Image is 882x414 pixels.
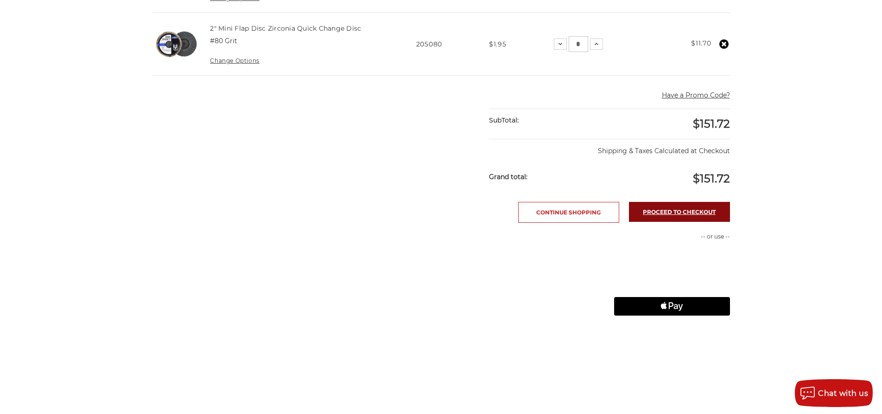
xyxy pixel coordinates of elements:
[614,233,730,241] p: -- or use --
[614,274,730,292] iframe: PayPal-paylater
[614,251,730,269] iframe: PayPal-paypal
[629,202,730,222] a: Proceed to checkout
[818,389,868,398] span: Chat with us
[795,379,873,407] button: Chat with us
[489,173,527,181] strong: Grand total:
[210,24,361,32] a: 2" Mini Flap Disc Zirconia Quick Change Disc
[693,172,730,185] span: $151.72
[210,36,237,46] dd: #80 Grit
[489,139,730,156] p: Shipping & Taxes Calculated at Checkout
[489,40,507,48] span: $1.95
[518,202,619,223] a: Continue Shopping
[489,109,609,132] div: SubTotal:
[693,117,730,130] span: $151.72
[691,39,711,47] strong: $11.70
[152,21,199,67] img: 2" Mini Flap Disc Zirconia Quick Change Disc
[416,40,442,48] span: 205080
[569,36,588,52] input: 2" Mini Flap Disc Zirconia Quick Change Disc Quantity:
[662,91,730,100] button: Have a Promo Code?
[210,57,259,64] a: Change Options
